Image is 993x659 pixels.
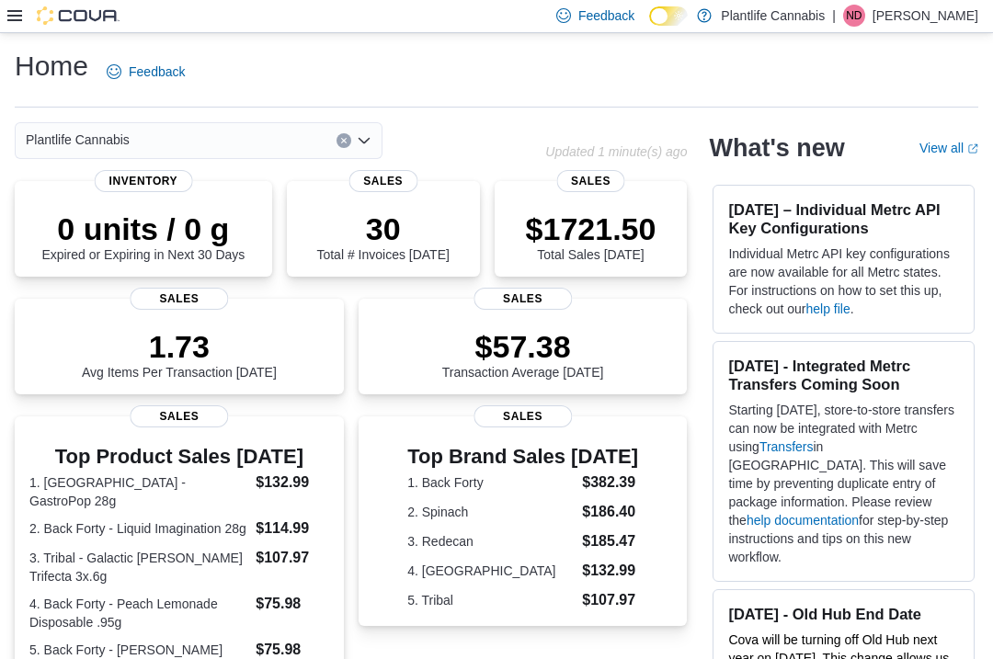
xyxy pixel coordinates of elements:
p: Starting [DATE], store-to-store transfers can now be integrated with Metrc using in [GEOGRAPHIC_D... [728,401,959,566]
div: Total Sales [DATE] [526,210,656,262]
input: Dark Mode [649,6,688,26]
dd: $132.99 [582,560,638,582]
p: Individual Metrc API key configurations are now available for all Metrc states. For instructions ... [728,244,959,318]
dd: $186.40 [582,501,638,523]
p: 30 [316,210,449,247]
img: Cova [37,6,120,25]
span: Feedback [129,62,185,81]
dt: 1. [GEOGRAPHIC_DATA] - GastroPop 28g [29,473,248,510]
p: | [832,5,836,27]
p: 1.73 [82,328,277,365]
button: Open list of options [357,133,371,148]
h3: Top Product Sales [DATE] [29,446,329,468]
div: Total # Invoices [DATE] [316,210,449,262]
div: Expired or Expiring in Next 30 Days [41,210,245,262]
div: Transaction Average [DATE] [442,328,604,380]
dt: 5. Tribal [407,591,575,609]
div: Avg Items Per Transaction [DATE] [82,328,277,380]
dd: $382.39 [582,472,638,494]
dd: $75.98 [256,593,328,615]
span: ND [846,5,862,27]
span: Feedback [578,6,634,25]
dd: $185.47 [582,530,638,552]
p: 0 units / 0 g [41,210,245,247]
a: Transfers [759,439,814,454]
a: Feedback [99,53,192,90]
a: View allExternal link [919,141,978,155]
span: Inventory [95,170,193,192]
span: Dark Mode [649,26,650,27]
h3: [DATE] – Individual Metrc API Key Configurations [728,200,959,237]
span: Plantlife Cannabis [26,129,130,151]
svg: External link [967,143,978,154]
h3: Top Brand Sales [DATE] [407,446,638,468]
dd: $114.99 [256,517,328,540]
p: $57.38 [442,328,604,365]
span: Sales [130,288,228,310]
dt: 4. [GEOGRAPHIC_DATA] [407,562,575,580]
dt: 3. Tribal - Galactic [PERSON_NAME] Trifecta 3x.6g [29,549,248,585]
span: Sales [556,170,625,192]
dd: $107.97 [582,589,638,611]
dt: 2. Back Forty - Liquid Imagination 28g [29,519,248,538]
span: Sales [474,405,572,427]
p: [PERSON_NAME] [873,5,978,27]
h1: Home [15,48,88,85]
p: $1721.50 [526,210,656,247]
dt: 2. Spinach [407,503,575,521]
dd: $132.99 [256,472,328,494]
a: help file [805,301,850,316]
span: Sales [130,405,228,427]
button: Clear input [337,133,351,148]
dt: 4. Back Forty - Peach Lemonade Disposable .95g [29,595,248,631]
h3: [DATE] - Old Hub End Date [728,605,959,623]
h3: [DATE] - Integrated Metrc Transfers Coming Soon [728,357,959,393]
p: Plantlife Cannabis [721,5,825,27]
span: Sales [348,170,417,192]
dd: $107.97 [256,547,328,569]
p: Updated 1 minute(s) ago [545,144,687,159]
dt: 1. Back Forty [407,473,575,492]
a: help documentation [747,513,859,528]
h2: What's new [709,133,844,163]
dt: 3. Redecan [407,532,575,551]
div: Nick Dickson [843,5,865,27]
span: Sales [474,288,572,310]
